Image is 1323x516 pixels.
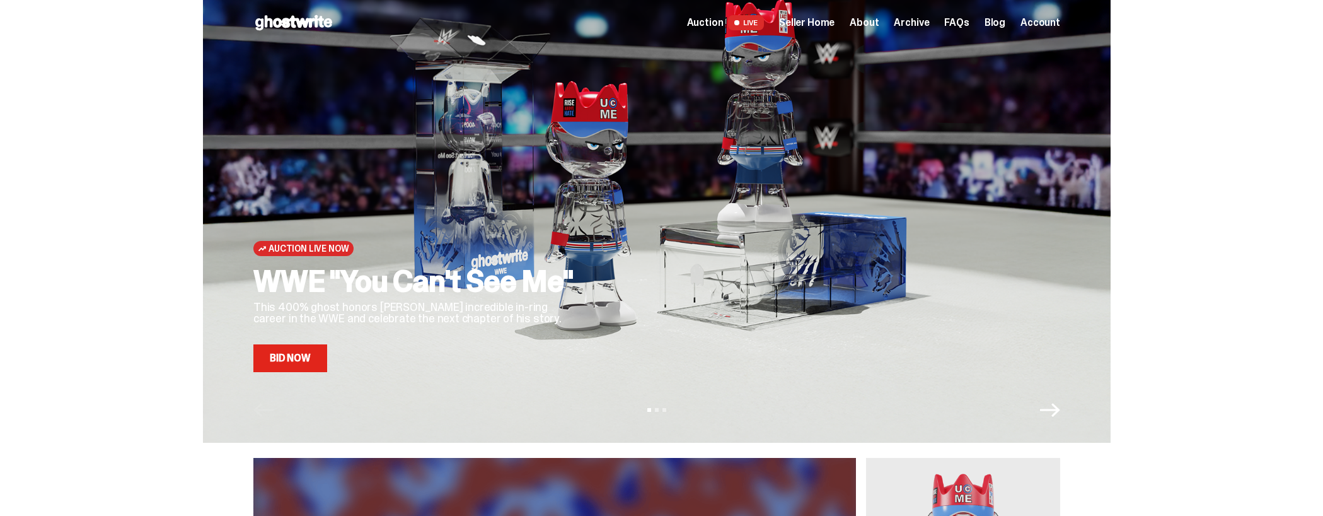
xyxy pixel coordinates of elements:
button: View slide 1 [647,408,651,412]
p: This 400% ghost honors [PERSON_NAME] incredible in-ring career in the WWE and celebrate the next ... [253,302,581,324]
button: View slide 2 [655,408,659,412]
a: Blog [985,18,1005,28]
button: View slide 3 [662,408,666,412]
a: Archive [894,18,929,28]
span: Auction [687,18,724,28]
span: LIVE [728,15,764,30]
h2: WWE "You Can't See Me" [253,266,581,296]
button: Next [1040,400,1060,420]
a: Bid Now [253,344,327,372]
a: Seller Home [779,18,835,28]
span: Auction Live Now [269,243,349,254]
a: About [850,18,879,28]
a: FAQs [944,18,969,28]
a: Auction LIVE [687,15,764,30]
a: Account [1020,18,1060,28]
